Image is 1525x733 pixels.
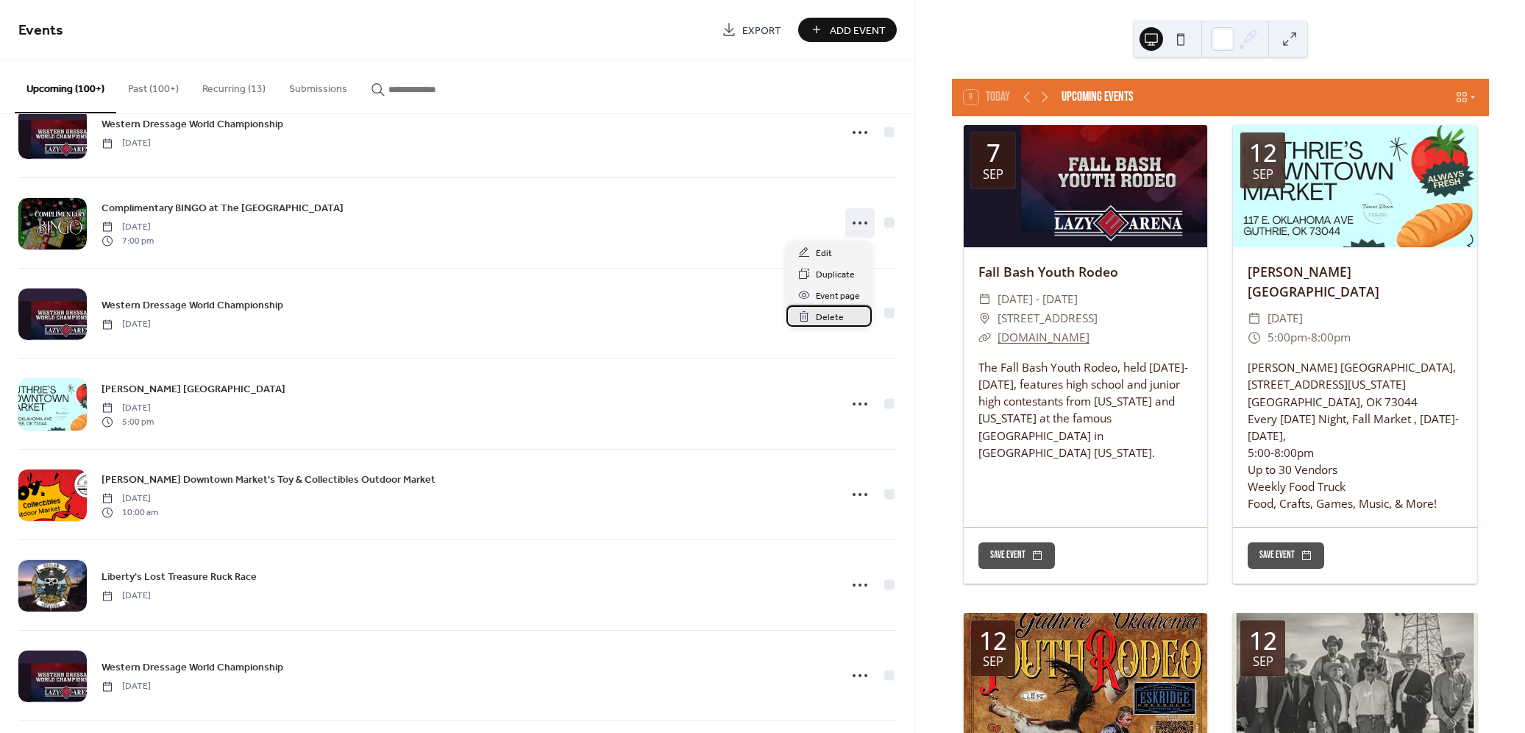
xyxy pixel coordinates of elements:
span: Event page [816,288,860,304]
span: [DATE] [102,137,151,150]
span: Export [742,23,781,38]
span: Western Dressage World Championship [102,117,283,132]
span: - [1307,328,1311,347]
a: Liberty's Lost Treasure Ruck Race [102,568,257,585]
button: Save event [978,542,1055,569]
button: Past (100+) [116,60,191,112]
div: The Fall Bash Youth Rodeo, held [DATE]-[DATE], features high school and junior high contestants f... [964,359,1208,461]
div: 12 [1249,141,1277,165]
a: [PERSON_NAME] [GEOGRAPHIC_DATA] [102,380,285,397]
span: Delete [816,310,844,325]
a: [DOMAIN_NAME] [998,330,1089,345]
span: 8:00pm [1311,328,1351,347]
a: Western Dressage World Championship [102,297,283,314]
span: [DATE] [102,402,154,415]
div: Sep [1253,169,1273,181]
button: Recurring (13) [191,60,277,112]
a: Complimentary BINGO at The [GEOGRAPHIC_DATA] [102,199,344,216]
span: [PERSON_NAME] Downtown Market's Toy & Collectibles Outdoor Market [102,472,436,488]
span: [DATE] [1268,309,1303,328]
button: Submissions [277,60,359,112]
a: Fall Bash Youth Rodeo [978,263,1118,280]
span: Liberty's Lost Treasure Ruck Race [102,570,257,585]
span: Add Event [830,23,886,38]
span: [DATE] [102,221,154,234]
div: ​ [978,328,992,347]
div: [PERSON_NAME] [GEOGRAPHIC_DATA] [1233,262,1477,301]
div: 12 [1249,628,1277,653]
div: Sep [983,656,1003,668]
a: Western Dressage World Championship [102,659,283,676]
span: [DATE] [102,589,151,603]
span: [DATE] [102,318,151,331]
div: ​ [978,309,992,328]
div: Upcoming events [1062,88,1134,107]
div: ​ [1248,309,1261,328]
span: Western Dressage World Championship [102,298,283,314]
a: Western Dressage World Championship [102,116,283,132]
span: [DATE] [102,492,158,506]
div: 7 [987,141,1000,165]
span: Western Dressage World Championship [102,660,283,676]
span: 5:00pm [1268,328,1307,347]
a: Export [711,18,792,42]
span: Events [18,16,63,45]
span: Complimentary BINGO at The [GEOGRAPHIC_DATA] [102,201,344,216]
button: Save event [1248,542,1324,569]
button: Upcoming (100+) [15,60,116,113]
span: [DATE] [102,680,151,693]
span: 10:00 am [102,506,158,519]
div: ​ [1248,328,1261,347]
span: [DATE] - [DATE] [998,290,1078,309]
a: [PERSON_NAME] Downtown Market's Toy & Collectibles Outdoor Market [102,471,436,488]
div: 12 [979,628,1007,653]
div: ​ [978,290,992,309]
span: Edit [816,246,832,261]
span: [PERSON_NAME] [GEOGRAPHIC_DATA] [102,382,285,397]
span: 7:00 pm [102,234,154,247]
span: [STREET_ADDRESS] [998,309,1098,328]
span: 5:00 pm [102,415,154,428]
button: Add Event [798,18,897,42]
div: [PERSON_NAME] [GEOGRAPHIC_DATA], [STREET_ADDRESS][US_STATE] [GEOGRAPHIC_DATA], OK 73044 Every [DA... [1233,359,1477,512]
div: Sep [1253,656,1273,668]
span: Duplicate [816,267,855,283]
div: Sep [983,169,1003,181]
